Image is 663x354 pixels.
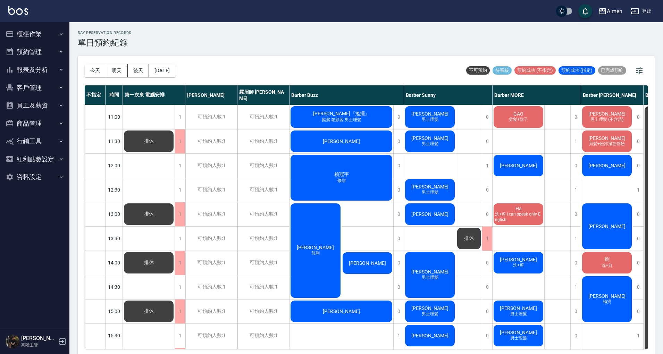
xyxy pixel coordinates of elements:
[482,275,492,299] div: 0
[143,211,155,217] span: 排休
[482,154,492,178] div: 1
[185,129,237,153] div: 可預約人數:1
[509,311,528,317] span: 男士理髮
[512,262,525,268] span: 洗+剪
[570,275,581,299] div: 1
[507,117,529,123] span: 剪髮+鬍子
[410,269,450,275] span: [PERSON_NAME]
[600,263,614,269] span: 洗+剪
[570,129,581,153] div: 1
[509,335,528,341] span: 男士理髮
[570,154,581,178] div: 0
[237,251,289,275] div: 可預約人數:1
[78,31,132,35] h2: day Reservation records
[393,251,404,275] div: 0
[393,300,404,323] div: 0
[175,324,185,348] div: 1
[78,38,132,48] h3: 單日預約紀錄
[185,154,237,178] div: 可預約人數:1
[3,25,67,43] button: 櫃檯作業
[237,154,289,178] div: 可預約人數:1
[175,178,185,202] div: 1
[321,309,361,314] span: [PERSON_NAME]
[289,85,404,105] div: Barber Buzz
[410,305,450,311] span: [PERSON_NAME]
[410,135,450,141] span: [PERSON_NAME]
[106,299,123,323] div: 15:00
[514,67,556,74] span: 預約成功 (不指定)
[587,111,627,117] span: [PERSON_NAME]
[633,275,643,299] div: 0
[175,300,185,323] div: 1
[570,105,581,129] div: 0
[498,330,538,335] span: [PERSON_NAME]
[420,275,440,280] span: 男士理髮
[185,275,237,299] div: 可預約人數:1
[3,96,67,115] button: 員工及薪資
[106,105,123,129] div: 11:00
[106,129,123,153] div: 11:30
[106,251,123,275] div: 14:00
[607,7,622,16] div: A men
[8,6,28,15] img: Logo
[175,227,185,251] div: 1
[633,324,643,348] div: 1
[482,324,492,348] div: 0
[320,117,363,123] span: 搖擺 老顧客 男士理髮
[21,342,57,348] p: 高階主管
[393,202,404,226] div: 0
[410,184,450,189] span: [PERSON_NAME]
[570,251,581,275] div: 0
[237,178,289,202] div: 可預約人數:1
[420,117,440,123] span: 男士理髮
[185,251,237,275] div: 可預約人數:1
[633,300,643,323] div: 0
[106,85,123,105] div: 時間
[393,129,404,153] div: 0
[498,163,538,168] span: [PERSON_NAME]
[106,275,123,299] div: 14:30
[498,305,538,311] span: [PERSON_NAME]
[175,129,185,153] div: 1
[237,275,289,299] div: 可預約人數:1
[175,105,185,129] div: 1
[420,141,440,147] span: 男士理髮
[587,293,627,299] span: [PERSON_NAME]
[185,324,237,348] div: 可預約人數:1
[482,251,492,275] div: 0
[106,178,123,202] div: 12:30
[6,335,19,348] img: Person
[602,299,613,305] span: 補燙
[175,154,185,178] div: 1
[482,129,492,153] div: 0
[493,67,512,74] span: 待審核
[633,227,643,251] div: 0
[85,64,106,77] button: 今天
[393,227,404,251] div: 0
[312,111,371,117] span: [PERSON_NAME]『搖擺』
[3,115,67,133] button: 商品管理
[237,227,289,251] div: 可預約人數:1
[466,67,490,74] span: 不可預約
[570,178,581,202] div: 1
[106,64,128,77] button: 明天
[185,178,237,202] div: 可預約人數:1
[482,105,492,129] div: 0
[143,260,155,266] span: 排休
[143,138,155,144] span: 排休
[570,202,581,226] div: 0
[393,154,404,178] div: 0
[498,257,538,262] span: [PERSON_NAME]
[185,300,237,323] div: 可預約人數:1
[482,300,492,323] div: 0
[633,129,643,153] div: 0
[578,4,592,18] button: save
[393,275,404,299] div: 0
[404,85,493,105] div: Barber Sunny
[603,256,611,263] span: 劉
[237,85,289,105] div: 霧眉師 [PERSON_NAME]
[237,129,289,153] div: 可預約人數:1
[482,202,492,226] div: 0
[633,154,643,178] div: 0
[570,227,581,251] div: 1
